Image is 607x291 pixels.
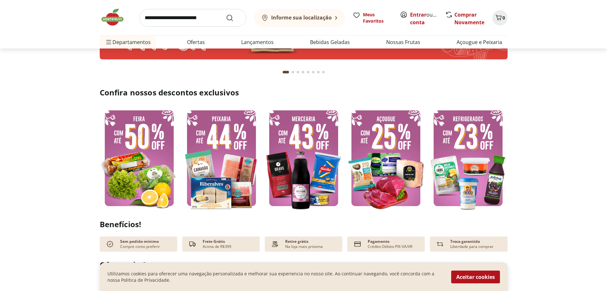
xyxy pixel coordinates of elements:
img: Devolução [435,239,445,249]
img: Hortifruti [100,8,132,27]
a: Meus Favoritos [353,11,392,24]
button: Menu [105,34,112,50]
p: Acima de R$399 [203,244,231,249]
p: Utilizamos cookies para oferecer uma navegação personalizada e melhorar sua experiencia no nosso ... [107,271,444,283]
button: Go to page 4 from fs-carousel [300,64,306,80]
p: Pagamento [368,239,389,244]
p: Frete Grátis [203,239,225,244]
button: Informe sua localização [254,9,345,27]
button: Aceitar cookies [451,271,500,283]
p: Compre como preferir [120,244,160,249]
button: Go to page 7 from fs-carousel [316,64,321,80]
img: feira [100,105,179,211]
a: Ofertas [187,38,205,46]
button: Go to page 6 from fs-carousel [311,64,316,80]
p: Sem pedido mínimo [120,239,159,244]
p: Retire grátis [285,239,308,244]
a: Lançamentos [241,38,274,46]
button: Submit Search [226,14,241,22]
img: truck [187,239,198,249]
button: Go to page 8 from fs-carousel [321,64,326,80]
button: Go to page 5 from fs-carousel [306,64,311,80]
img: mercearia [264,105,343,211]
button: Go to page 2 from fs-carousel [290,64,295,80]
p: Crédito-Débito-PIX-VA/VR [368,244,412,249]
span: Meus Favoritos [363,11,392,24]
p: Troca garantida [450,239,480,244]
a: Criar conta [410,11,445,26]
button: Carrinho [492,10,508,26]
a: Açougue e Peixaria [457,38,502,46]
p: Na loja mais próxima [285,244,323,249]
a: Bebidas Geladas [310,38,350,46]
span: 0 [502,15,505,21]
span: ou [410,11,438,26]
button: Current page from fs-carousel [281,64,290,80]
p: Liberdade para comprar [450,244,494,249]
button: Go to page 3 from fs-carousel [295,64,300,80]
img: açougue [346,105,425,211]
input: search [139,9,246,27]
h2: Ofertas da Semana [100,259,508,270]
a: Comprar Novamente [454,11,484,26]
img: resfriados [429,105,508,211]
h2: Benefícios! [100,220,508,229]
img: card [352,239,363,249]
img: payment [270,239,280,249]
span: Departamentos [105,34,151,50]
a: Entrar [410,11,426,18]
img: check [105,239,115,249]
b: Informe sua localização [271,14,332,21]
img: pescados [182,105,261,211]
h2: Confira nossos descontos exclusivos [100,87,508,98]
a: Nossas Frutas [386,38,420,46]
